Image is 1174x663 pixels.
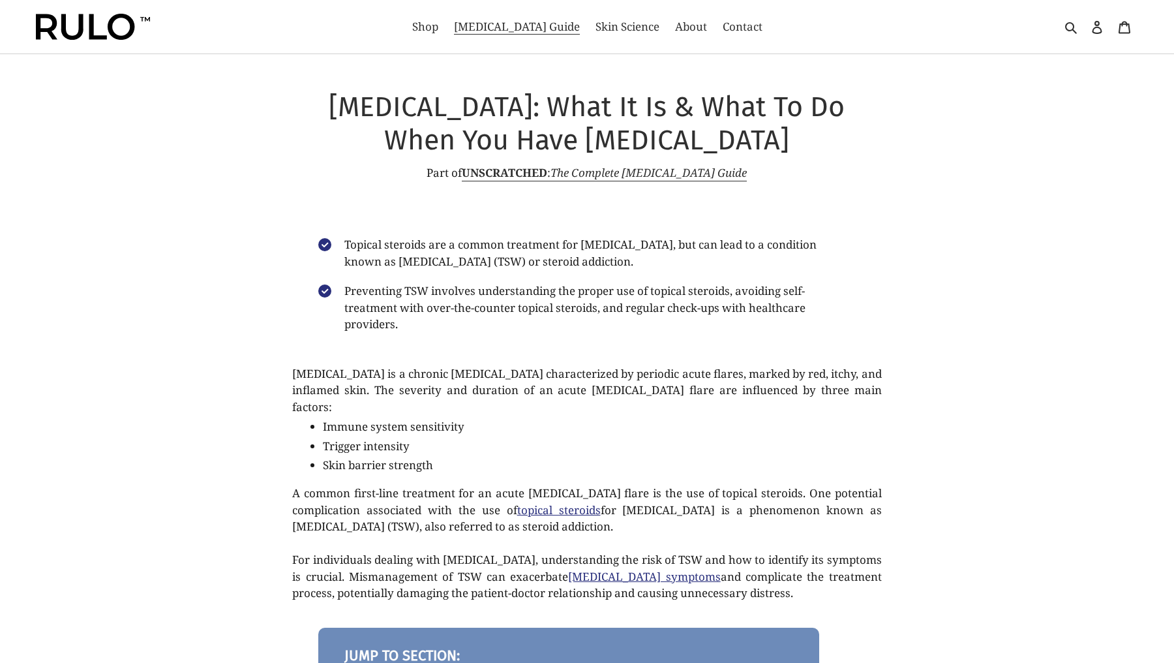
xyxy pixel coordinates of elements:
span: [MEDICAL_DATA] Guide [454,19,580,35]
a: topical steroids [517,502,601,518]
p: Immune system sensitivity [323,418,881,435]
a: [MEDICAL_DATA] Guide [447,16,586,37]
p: Preventing TSW involves understanding the proper use of topical steroids, avoiding self-treatment... [344,283,856,333]
a: Contact [716,16,769,37]
a: [MEDICAL_DATA] symptoms [568,569,720,585]
p: Trigger intensity [323,438,881,455]
p: Skin barrier strength [323,457,881,474]
p: A common first-line treatment for an acute [MEDICAL_DATA] flare is the use of topical steroids. O... [292,485,881,535]
em: The Complete [MEDICAL_DATA] Guide [550,165,747,180]
a: Skin Science [589,16,666,37]
p: For individuals dealing with [MEDICAL_DATA], understanding the risk of TSW and how to identify it... [292,551,881,602]
strong: UNSCRATCHED [462,165,547,180]
a: Shop [406,16,445,37]
span: Skin Science [595,19,659,35]
span: Contact [723,19,762,35]
span: Shop [412,19,438,35]
p: [MEDICAL_DATA] is a chronic [MEDICAL_DATA] characterized by periodic acute flares, marked by red,... [292,365,881,416]
img: Rulo™ Skin [36,14,150,40]
span: About [675,19,707,35]
iframe: Gorgias live chat messenger [1109,602,1161,650]
p: Topical steroids are a common treatment for [MEDICAL_DATA], but can lead to a condition known as ... [344,236,856,270]
h1: [MEDICAL_DATA]: What It Is & What To Do When You Have [MEDICAL_DATA] [292,90,881,157]
p: Part of [292,164,881,181]
a: About [669,16,714,37]
a: UNSCRATCHED:The Complete [MEDICAL_DATA] Guide [462,165,747,181]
